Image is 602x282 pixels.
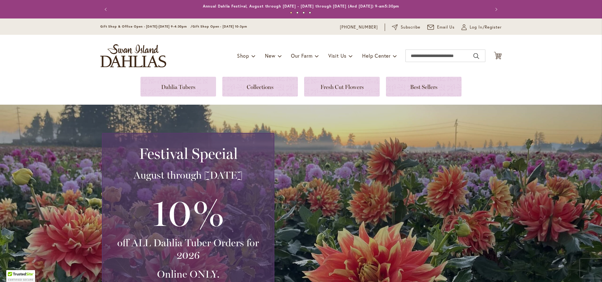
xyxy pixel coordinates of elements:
span: Shop [237,52,249,59]
a: Annual Dahlia Festival, August through [DATE] - [DATE] through [DATE] (And [DATE]) 9-am5:30pm [203,4,399,8]
a: Email Us [427,24,455,30]
button: Next [489,3,502,16]
span: Email Us [437,24,455,30]
button: 4 of 4 [309,12,311,14]
span: New [265,52,275,59]
button: Previous [100,3,113,16]
span: Gift Shop Open - [DATE] 10-3pm [193,24,247,29]
h2: Festival Special [110,145,266,162]
span: Log In/Register [470,24,502,30]
button: 2 of 4 [296,12,298,14]
a: store logo [100,44,166,67]
span: Visit Us [328,52,346,59]
span: Gift Shop & Office Open - [DATE]-[DATE] 9-4:30pm / [100,24,193,29]
a: Log In/Register [462,24,502,30]
span: Our Farm [291,52,312,59]
h3: off ALL Dahlia Tuber Orders for 2026 [110,237,266,262]
h3: August through [DATE] [110,169,266,181]
a: [PHONE_NUMBER] [340,24,378,30]
span: Help Center [362,52,391,59]
h3: 10% [110,188,266,237]
a: Subscribe [392,24,420,30]
button: 1 of 4 [290,12,292,14]
button: 3 of 4 [303,12,305,14]
span: Subscribe [401,24,420,30]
